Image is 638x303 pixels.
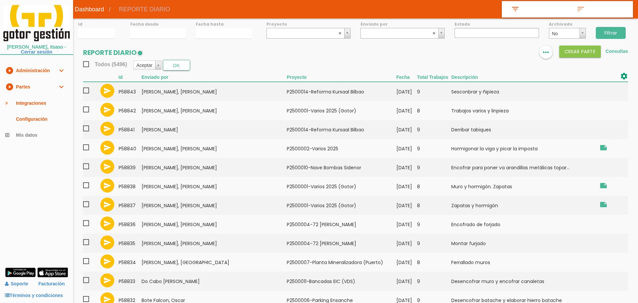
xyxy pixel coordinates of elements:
td: P2500014-Reforma Kursaal Bilbao [287,120,396,139]
a: Consultas [605,49,628,54]
th: Id [119,72,142,82]
td: 58840 [119,139,142,158]
td: [DATE] [396,120,417,139]
td: [DATE] [396,177,417,196]
td: Hormigonar la viga y picar la imposta [451,139,596,158]
input: Filtrar [596,27,626,39]
td: 58834 [119,253,142,272]
i: send [103,163,111,171]
a: Soporte [5,281,28,286]
a: filter_list [502,1,568,17]
button: Crear PARTE [559,46,601,58]
td: 58841 [119,120,142,139]
td: [DATE] [396,139,417,158]
a: No [549,28,586,39]
i: filter_list [510,5,521,14]
td: P2500014-Reforma Kursaal Bilbao [287,82,396,101]
td: [DATE] [396,196,417,215]
i: send [103,182,111,190]
td: P2500002-Varios 2025 [287,139,396,158]
td: P2500004-72 [PERSON_NAME] [287,234,396,253]
td: 58833 [119,272,142,291]
td: [PERSON_NAME], [PERSON_NAME] [142,234,287,253]
td: P2500001-Varios 2025 (Gotor) [287,177,396,196]
td: 9 [417,234,451,253]
img: app-store.png [37,267,68,277]
i: expand_more [57,63,65,78]
i: send [103,220,111,227]
i: send [103,106,111,114]
td: 58839 [119,158,142,177]
span: REPORTE DIARIO [114,1,175,18]
i: sort [576,5,586,14]
td: 58836 [119,215,142,234]
td: [DATE] [396,215,417,234]
label: id [78,21,115,27]
i: send [103,257,111,265]
td: Zapatas y hormigón [451,196,596,215]
td: [DATE] [396,82,417,101]
td: Derribar tabiques [451,120,596,139]
td: [PERSON_NAME] [142,120,287,139]
td: [DATE] [396,158,417,177]
i: send [103,144,111,152]
label: Fecha hasta [196,21,252,27]
i: send [103,87,111,95]
label: Fecha desde [130,21,186,27]
td: [PERSON_NAME], [PERSON_NAME] [142,158,287,177]
td: 9 [417,272,451,291]
td: 9 [417,139,451,158]
label: Estado [455,21,539,27]
td: 58837 [119,196,142,215]
a: Crear PARTE [559,49,601,54]
td: [PERSON_NAME], [PERSON_NAME] [142,82,287,101]
span: Aceptar [136,61,152,70]
td: [PERSON_NAME], [PERSON_NAME] [142,177,287,196]
a: Aceptar [134,61,161,70]
td: [PERSON_NAME], [PERSON_NAME] [142,101,287,120]
td: P2500001-Varios 2025 (Gotor) [287,196,396,215]
td: 9 [417,82,451,101]
i: play_circle_filled [5,63,13,78]
td: 9 [417,120,451,139]
td: Encofrado de forjado [451,215,596,234]
th: Proyecto [287,72,396,82]
i: Obra Zarautz [599,144,607,152]
a: Facturación [39,278,65,290]
a: Términos y condiciones [5,293,63,298]
td: [PERSON_NAME], [PERSON_NAME] [142,139,287,158]
i: send [103,238,111,246]
td: Trabajos varios y linpieza [451,101,596,120]
i: expand_more [57,79,65,95]
td: 8 [417,177,451,196]
td: Sesconbrar y ñipieza [451,82,596,101]
i: more_horiz [542,46,550,59]
button: OK [163,60,190,71]
td: [PERSON_NAME], [PERSON_NAME] [142,196,287,215]
h2: REPORTE DIARIO [83,49,143,56]
td: Ferrallado muros [451,253,596,272]
th: Descripción [451,72,596,82]
td: 8 [417,196,451,215]
td: 58835 [119,234,142,253]
th: Total Trabajos [417,72,451,82]
td: [DATE] [396,101,417,120]
span: No [552,28,577,39]
a: sort [568,1,633,17]
td: [PERSON_NAME], [GEOGRAPHIC_DATA] [142,253,287,272]
img: edit-1.png [137,50,143,57]
label: Proyecto [266,21,351,27]
i: settings [620,72,628,80]
td: P2500010-Nave Bombas Sidenor [287,158,396,177]
td: Do Cabo [PERSON_NAME] [142,272,287,291]
td: 58838 [119,177,142,196]
td: 58842 [119,101,142,120]
i: play_circle_filled [5,79,13,95]
label: Enviado por [361,21,445,27]
label: Archivado [549,21,586,27]
img: itcons-logo [3,5,70,41]
td: [DATE] [396,234,417,253]
i: send [103,125,111,133]
i: Zaramillo [599,182,607,190]
i: Zaramillo [599,201,607,209]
